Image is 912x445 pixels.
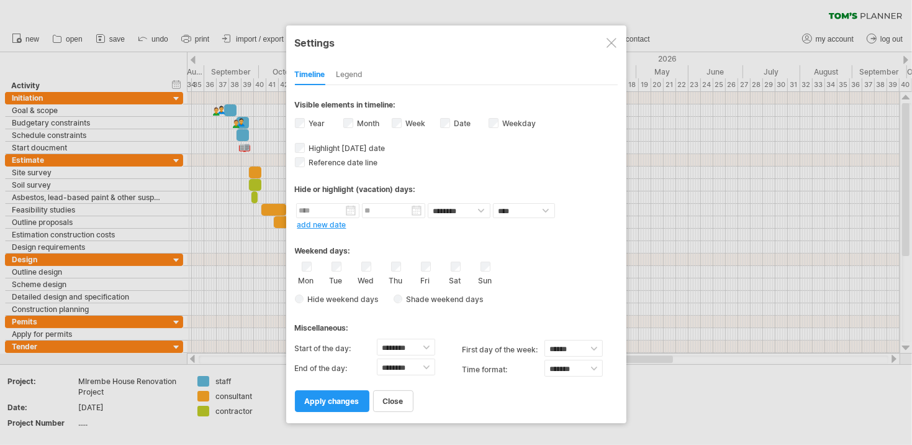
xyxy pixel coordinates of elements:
[383,397,404,406] span: close
[404,119,426,128] label: Week
[307,119,325,128] label: Year
[297,220,346,229] a: add new date
[448,273,463,285] label: Sat
[295,31,618,53] div: Settings
[463,340,544,360] label: first day of the week:
[295,359,377,378] label: End of the day:
[295,234,618,259] div: Weekend days:
[373,390,413,412] a: close
[358,273,374,285] label: Wed
[295,311,618,336] div: Miscellaneous:
[295,100,618,113] div: Visible elements in timeline:
[355,119,380,128] label: Month
[336,65,363,85] div: Legend
[452,119,471,128] label: Date
[328,273,344,285] label: Tue
[463,360,544,380] label: Time format:
[295,390,369,412] a: apply changes
[304,295,379,304] span: Hide weekend days
[418,273,433,285] label: Fri
[305,397,359,406] span: apply changes
[295,339,377,359] label: Start of the day:
[295,65,325,85] div: Timeline
[402,295,484,304] span: Shade weekend days
[299,273,314,285] label: Mon
[295,185,618,194] div: Hide or highlight (vacation) days:
[388,273,404,285] label: Thu
[500,119,536,128] label: Weekday
[477,273,493,285] label: Sun
[307,158,378,167] span: Reference date line
[307,144,386,153] span: Highlight [DATE] date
